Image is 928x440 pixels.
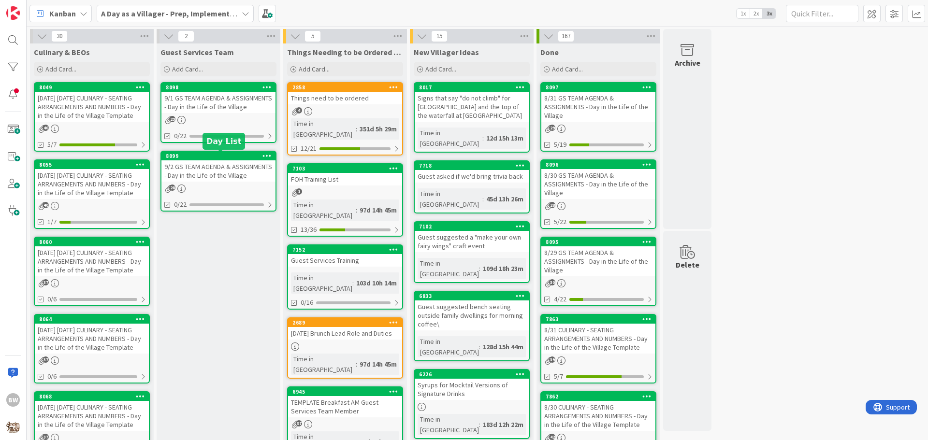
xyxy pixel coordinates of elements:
span: 2x [750,9,763,18]
span: 0/6 [47,371,57,382]
div: Time in [GEOGRAPHIC_DATA] [291,354,356,375]
div: 8055[DATE] [DATE] CULINARY - SEATING ARRANGEMENTS AND NUMBERS - Day in the Life of the Village Te... [35,160,149,199]
span: 5/19 [554,140,566,150]
div: 6833Guest suggested bench seating outside family dwellings for morning coffee\ [415,292,529,330]
div: Guest suggested a "make your own fairy wings" craft event [415,231,529,252]
span: : [482,194,484,204]
span: 29 [169,116,175,122]
span: 40 [43,125,49,131]
div: 7862 [541,392,655,401]
a: 6226Syrups for Mocktail Versions of Signature DrinksTime in [GEOGRAPHIC_DATA]:183d 12h 22m [414,369,530,439]
span: Add Card... [425,65,456,73]
div: 97d 14h 45m [357,205,399,215]
div: 109d 18h 23m [480,263,526,274]
span: 5/22 [554,217,566,227]
h5: Day List [206,137,241,146]
div: 8017Signs that say "do not climb" for [GEOGRAPHIC_DATA] and the top of the waterfall at [GEOGRAPH... [415,83,529,122]
span: Culinary & BEOs [34,47,90,57]
div: 8098 [161,83,275,92]
span: 15 [431,30,448,42]
div: 7862 [546,393,655,400]
div: 8017 [419,84,529,91]
span: Add Card... [299,65,330,73]
div: 8097 [546,84,655,91]
div: Archive [675,57,700,69]
span: 5/7 [47,140,57,150]
span: 37 [43,434,49,440]
div: 7152 [288,245,402,254]
div: 8064[DATE] [DATE] CULINARY - SEATING ARRANGEMENTS AND NUMBERS - Day in the Life of the Village Te... [35,315,149,354]
div: Time in [GEOGRAPHIC_DATA] [418,336,479,357]
div: 8017 [415,83,529,92]
div: [DATE] [DATE] CULINARY - SEATING ARRANGEMENTS AND NUMBERS - Day in the Life of the Village Template [35,246,149,276]
div: 6226Syrups for Mocktail Versions of Signature Drinks [415,370,529,400]
div: 8055 [39,161,149,168]
div: 45d 13h 26m [484,194,526,204]
div: [DATE] [DATE] CULINARY - SEATING ARRANGEMENTS AND NUMBERS - Day in the Life of the Village Template [35,401,149,431]
div: 8068 [35,392,149,401]
span: 0/22 [174,199,187,210]
div: 2858 [288,83,402,92]
a: 80999/2 GS TEAM AGENDA & ASSIGNMENTS - Day in the Life of the Village0/22 [160,151,276,212]
span: 1x [737,9,750,18]
a: 80968/30 GS TEAM AGENDA & ASSIGNMENTS - Day in the Life of the Village5/22 [540,159,656,229]
div: 8096 [546,161,655,168]
span: 37 [296,420,302,426]
div: FOH Training List [288,173,402,185]
a: 8017Signs that say "do not climb" for [GEOGRAPHIC_DATA] and the top of the waterfall at [GEOGRAPH... [414,82,530,153]
div: 8068[DATE] [DATE] CULINARY - SEATING ARRANGEMENTS AND NUMBERS - Day in the Life of the Village Te... [35,392,149,431]
div: 80989/1 GS TEAM AGENDA & ASSIGNMENTS - Day in the Life of the Village [161,83,275,113]
div: 7718Guest asked if we'd bring trivia back [415,161,529,183]
div: 7718 [419,162,529,169]
div: 8049[DATE] [DATE] CULINARY - SEATING ARRANGEMENTS AND NUMBERS - Day in the Life of the Village Te... [35,83,149,122]
div: 6833 [419,293,529,299]
div: 8098 [166,84,275,91]
span: Support [20,1,44,13]
div: 8060 [39,239,149,245]
span: 0/16 [301,298,313,308]
div: [DATE] [DATE] CULINARY - SEATING ARRANGEMENTS AND NUMBERS - Day in the Life of the Village Template [35,324,149,354]
span: 42 [549,434,555,440]
a: 7102Guest suggested a "make your own fairy wings" craft eventTime in [GEOGRAPHIC_DATA]:109d 18h 23m [414,221,530,283]
a: 2689[DATE] Brunch Lead Role and DutiesTime in [GEOGRAPHIC_DATA]:97d 14h 45m [287,317,403,379]
div: 2689 [292,319,402,326]
span: 37 [43,279,49,285]
span: 1 [296,188,302,195]
div: [DATE] [DATE] CULINARY - SEATING ARRANGEMENTS AND NUMBERS - Day in the Life of the Village Template [35,92,149,122]
span: Done [540,47,559,57]
a: 2858Things need to be orderedTime in [GEOGRAPHIC_DATA]:351d 5h 29m12/21 [287,82,403,156]
span: : [482,133,484,143]
img: Visit kanbanzone.com [6,6,20,20]
div: Time in [GEOGRAPHIC_DATA] [291,118,356,140]
span: 40 [43,202,49,208]
span: : [356,124,357,134]
img: avatar [6,420,20,434]
span: 167 [558,30,574,42]
span: 30 [549,279,555,285]
div: 80958/29 GS TEAM AGENDA & ASSIGNMENTS - Day in the Life of the Village [541,238,655,276]
div: Time in [GEOGRAPHIC_DATA] [418,128,482,149]
div: 7152Guest Services Training [288,245,402,267]
span: 37 [43,356,49,363]
a: 8060[DATE] [DATE] CULINARY - SEATING ARRANGEMENTS AND NUMBERS - Day in the Life of the Village Te... [34,237,150,306]
div: 7102 [419,223,529,230]
div: 78638/31 CULINARY - SEATING ARRANGEMENTS AND NUMBERS - Day in the Life of the Village Template [541,315,655,354]
span: : [356,205,357,215]
div: 8055 [35,160,149,169]
div: 8068 [39,393,149,400]
div: 6833 [415,292,529,300]
div: 7103 [288,164,402,173]
span: 28 [549,202,555,208]
div: 7863 [546,316,655,323]
div: 8099 [161,152,275,160]
div: 6945TEMPLATE Breakfast AM Guest Services Team Member [288,387,402,417]
a: 7152Guest Services TrainingTime in [GEOGRAPHIC_DATA]:103d 10h 14m0/16 [287,244,403,310]
span: Things Needing to be Ordered - PUT IN CARD, Don't make new card [287,47,403,57]
span: 29 [549,125,555,131]
div: 8/30 GS TEAM AGENDA & ASSIGNMENTS - Day in the Life of the Village [541,169,655,199]
div: 2689 [288,318,402,327]
div: Syrups for Mocktail Versions of Signature Drinks [415,379,529,400]
div: 80999/2 GS TEAM AGENDA & ASSIGNMENTS - Day in the Life of the Village [161,152,275,182]
span: 2 [178,30,194,42]
b: A Day as a Villager - Prep, Implement and Execute [101,9,274,18]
